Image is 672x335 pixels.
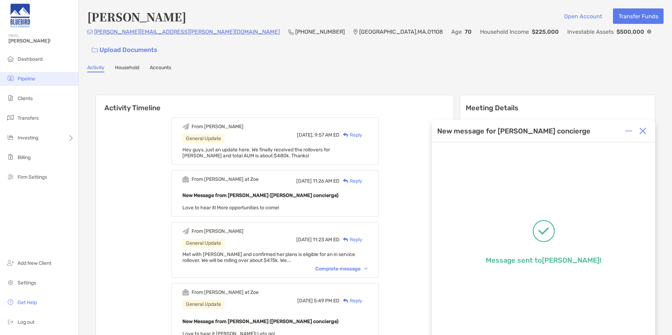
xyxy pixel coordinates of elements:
img: Chevron icon [364,268,368,270]
div: From [PERSON_NAME] at Zoe [192,289,259,295]
div: Reply [340,177,362,185]
span: Dashboard [18,56,43,62]
img: Reply icon [343,237,348,242]
img: Message successfully sent [532,220,555,242]
span: [DATE] [297,298,313,304]
img: button icon [92,48,98,53]
span: 11:26 AM ED [313,178,340,184]
p: [GEOGRAPHIC_DATA] , MA , 01108 [359,27,443,36]
div: Complete message [315,266,368,272]
span: Clients [18,96,33,101]
p: Meeting Details [466,104,649,112]
div: From [PERSON_NAME] at Zoe [192,176,259,182]
div: General Update [182,300,225,309]
span: Settings [18,280,36,286]
img: logout icon [6,317,15,326]
span: Pipeline [18,76,35,82]
span: Billing [18,155,31,160]
span: Investing [18,135,38,141]
img: Event icon [182,228,189,235]
div: From [PERSON_NAME] [192,228,244,234]
a: Household [115,65,139,72]
span: Love to hear it! More opportunities to come! [182,205,279,211]
p: Household Income [480,27,529,36]
b: New Message from [PERSON_NAME] ([PERSON_NAME] concierge) [182,318,338,324]
p: [PHONE_NUMBER] [295,27,345,36]
h6: Activity Timeline [96,95,454,112]
img: dashboard icon [6,54,15,63]
b: New Message from [PERSON_NAME] ([PERSON_NAME] concierge) [182,192,338,198]
img: pipeline icon [6,74,15,83]
span: 5:49 PM ED [314,298,340,304]
p: [PERSON_NAME][EMAIL_ADDRESS][PERSON_NAME][DOMAIN_NAME] [94,27,280,36]
img: Zoe Logo [8,3,32,28]
img: Location Icon [353,29,358,35]
h4: [PERSON_NAME] [87,8,186,25]
span: Hey guys, just an update here. We finally received the rollovers for [PERSON_NAME] and total AUM ... [182,147,330,159]
span: [PERSON_NAME]! [8,38,74,44]
img: firm-settings icon [6,172,15,181]
img: Info Icon [647,29,651,34]
a: Accounts [150,65,171,72]
img: Reply icon [343,179,348,183]
img: transfers icon [6,113,15,122]
img: billing icon [6,153,15,161]
img: Close [639,127,646,134]
a: Activity [87,65,104,72]
button: Open Account [558,8,607,24]
img: Event icon [182,176,189,183]
span: 9:57 AM ED [315,132,340,138]
span: Log out [18,319,34,325]
span: Met with [PERSON_NAME] and confirmed her plans is eligible for an in service rollover. We will be... [182,251,355,263]
button: Transfer Funds [613,8,664,24]
div: General Update [182,134,225,143]
img: investing icon [6,133,15,142]
div: New message for [PERSON_NAME] concierge [437,127,590,135]
div: Reply [340,297,362,304]
span: Firm Settings [18,174,47,180]
div: Reply [340,236,362,243]
span: Add New Client [18,260,51,266]
img: clients icon [6,94,15,102]
img: add_new_client icon [6,258,15,267]
span: [DATE] [296,178,312,184]
img: Expand or collapse [625,127,632,134]
img: Reply icon [343,133,348,137]
span: 11:23 AM ED [313,237,340,243]
p: Investable Assets [567,27,614,36]
p: $225,000 [532,27,559,36]
img: Email Icon [87,30,93,34]
img: settings icon [6,278,15,287]
img: get-help icon [6,298,15,306]
div: From [PERSON_NAME] [192,124,244,130]
a: Upload Documents [87,42,162,58]
img: Event icon [182,123,189,130]
p: $500,000 [616,27,644,36]
img: Phone Icon [288,29,294,35]
span: [DATE], [297,132,314,138]
span: Get Help [18,300,37,306]
div: General Update [182,239,225,248]
div: Reply [340,131,362,139]
span: [DATE] [296,237,312,243]
img: Event icon [182,289,189,296]
img: Reply icon [343,298,348,303]
span: Transfers [18,115,39,121]
p: Message sent to [PERSON_NAME] ! [486,256,601,264]
p: 70 [465,27,472,36]
p: Age [451,27,462,36]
